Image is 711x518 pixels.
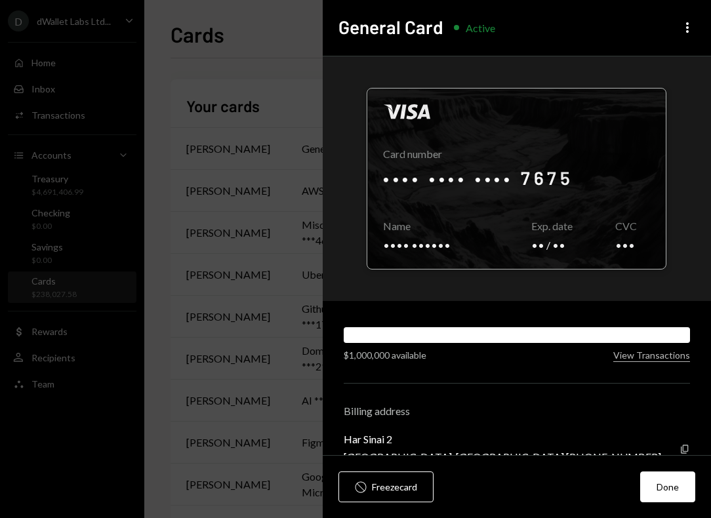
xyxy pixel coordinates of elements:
[344,450,661,463] div: [GEOGRAPHIC_DATA], [GEOGRAPHIC_DATA] [PHONE_NUMBER]
[640,471,695,502] button: Done
[338,14,443,40] h2: General Card
[344,348,426,362] div: $1,000,000 available
[613,349,690,362] button: View Transactions
[338,471,434,502] button: Freezecard
[466,22,495,34] div: Active
[367,88,667,269] div: Click to reveal
[372,480,417,494] div: Freeze card
[344,433,661,445] div: Har Sinai 2
[344,405,690,417] div: Billing address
